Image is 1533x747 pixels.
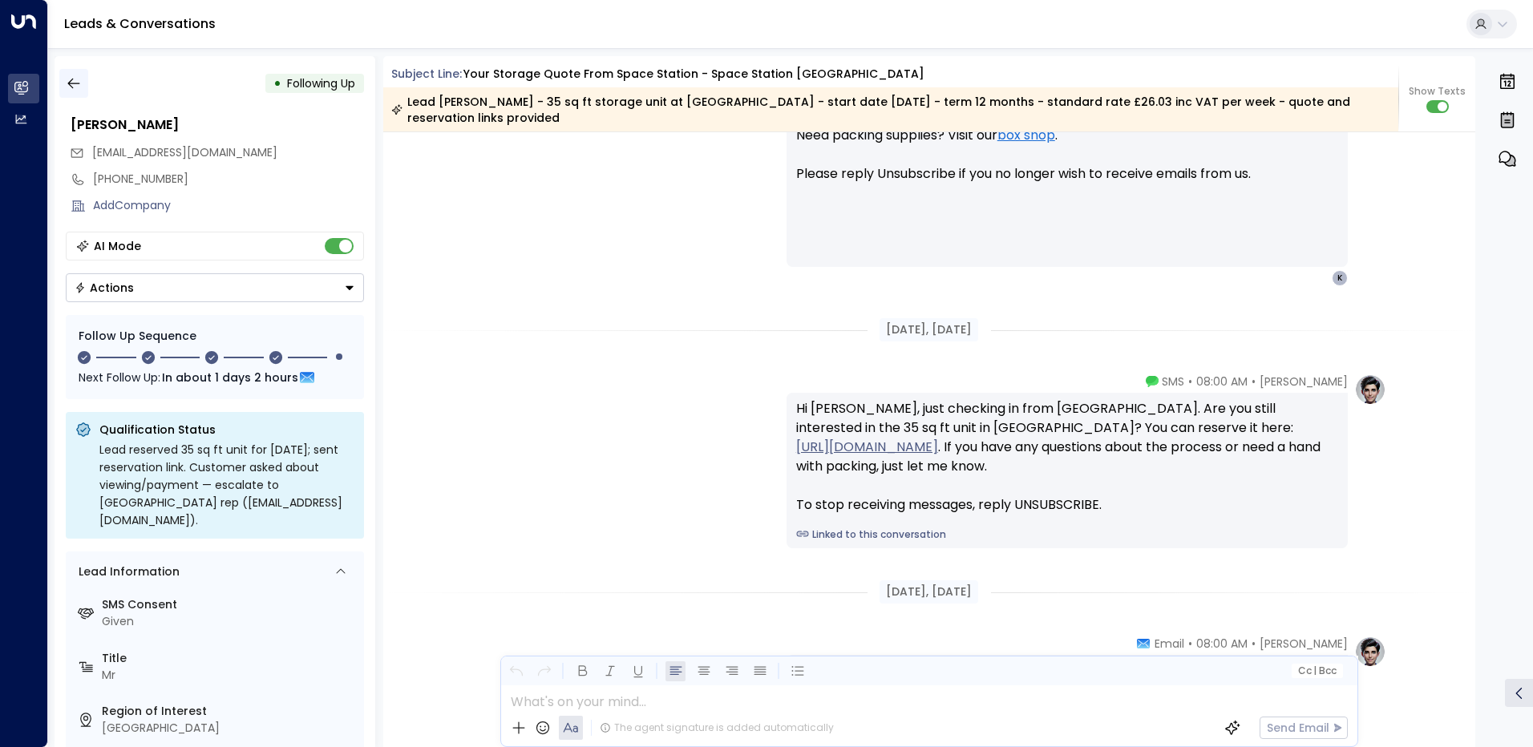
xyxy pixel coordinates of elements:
div: Given [102,613,358,630]
span: 08:00 AM [1196,373,1248,390]
span: Email [1155,636,1184,652]
button: Actions [66,273,364,302]
div: [DATE], [DATE] [880,580,978,604]
div: AI Mode [94,238,141,254]
div: Lead reserved 35 sq ft unit for [DATE]; sent reservation link. Customer asked about viewing/payme... [99,441,354,529]
span: [PERSON_NAME] [1260,373,1348,390]
div: • [273,69,281,98]
div: Mr [102,667,358,684]
img: profile-logo.png [1354,373,1386,406]
span: In about 1 days 2 hours [162,369,298,386]
span: krystian.langa@gmail.com [92,144,277,161]
div: Lead [PERSON_NAME] - 35 sq ft storage unit at [GEOGRAPHIC_DATA] - start date [DATE] - term 12 mon... [391,94,1389,126]
div: Lead Information [73,563,180,580]
button: Redo [534,661,554,681]
div: The agent signature is added automatically [600,721,834,735]
span: 08:00 AM [1196,636,1248,652]
a: [URL][DOMAIN_NAME] [796,438,938,457]
span: • [1252,373,1256,390]
div: Button group with a nested menu [66,273,364,302]
span: SMS [1162,373,1184,390]
div: Hi [PERSON_NAME], just checking in from [GEOGRAPHIC_DATA]. Are you still interested in the 35 sq ... [796,399,1338,515]
span: • [1188,636,1192,652]
span: Following Up [287,75,355,91]
div: Follow Up Sequence [79,328,351,345]
span: Show Texts [1409,84,1466,99]
span: Subject Line: [391,66,462,82]
div: Your storage quote from Space Station - Space Station [GEOGRAPHIC_DATA] [463,66,924,83]
button: Cc|Bcc [1291,664,1342,679]
div: [DATE], [DATE] [880,318,978,341]
label: Region of Interest [102,703,358,720]
img: profile-logo.png [1354,636,1386,668]
a: Leads & Conversations [64,14,216,33]
div: [GEOGRAPHIC_DATA] [102,720,358,737]
div: Next Follow Up: [79,369,351,386]
div: AddCompany [93,197,364,214]
div: [PHONE_NUMBER] [93,171,364,188]
p: Qualification Status [99,422,354,438]
span: | [1313,665,1317,676]
span: [EMAIL_ADDRESS][DOMAIN_NAME] [92,144,277,160]
span: • [1188,373,1192,390]
span: Cc Bcc [1297,665,1336,676]
span: [PERSON_NAME] [1260,636,1348,652]
a: Linked to this conversation [796,527,1338,542]
button: Undo [506,661,526,681]
div: Actions [75,281,134,295]
a: box shop [997,126,1055,145]
div: [PERSON_NAME] [71,115,364,135]
div: K [1332,270,1348,286]
label: SMS Consent [102,596,358,613]
label: Title [102,650,358,667]
span: • [1252,636,1256,652]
